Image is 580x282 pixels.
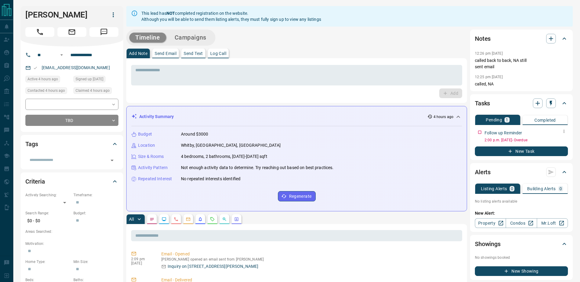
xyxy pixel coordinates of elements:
[234,217,239,222] svg: Agent Actions
[76,76,103,82] span: Signed up [DATE]
[506,118,508,122] p: 1
[25,76,70,84] div: Wed Oct 15 2025
[57,27,86,37] span: Email
[58,51,65,59] button: Open
[181,153,267,160] p: 4 bedrooms, 2 bathrooms, [DATE]-[DATE] sqft
[475,199,568,204] p: No listing alerts available
[475,57,568,70] p: called back to back, NA still sent email
[25,210,70,216] p: Search Range:
[161,257,460,261] p: [PERSON_NAME] opened an email sent from [PERSON_NAME]
[141,8,321,25] div: This lead has completed registration on the website. Although you will be able to send them listi...
[534,118,556,122] p: Completed
[181,165,334,171] p: Not enough activity data to determine. Try reaching out based on best practices.
[131,261,152,265] p: [DATE]
[174,217,179,222] svg: Calls
[25,229,118,234] p: Areas Searched:
[25,137,118,151] div: Tags
[25,174,118,189] div: Criteria
[475,167,491,177] h2: Alerts
[475,81,568,87] p: called, NA
[475,218,506,228] a: Property
[475,237,568,251] div: Showings
[25,241,118,246] p: Motivation:
[475,146,568,156] button: New Task
[433,114,453,120] p: 4 hours ago
[475,31,568,46] div: Notes
[131,257,152,261] p: 2:09 pm
[73,87,118,96] div: Wed Oct 15 2025
[138,131,152,137] p: Budget
[184,51,203,56] p: Send Text
[73,210,118,216] p: Budget:
[166,11,175,16] strong: NOT
[25,139,38,149] h2: Tags
[150,217,154,222] svg: Notes
[138,153,164,160] p: Size & Rooms
[25,259,70,264] p: Home Type:
[76,88,110,94] span: Claimed 4 hours ago
[186,217,191,222] svg: Emails
[27,76,58,82] span: Active 4 hours ago
[210,51,226,56] p: Log Call
[527,187,556,191] p: Building Alerts
[475,98,490,108] h2: Tasks
[485,130,522,136] p: Follow up Reminder
[278,191,316,201] button: Regenerate
[108,156,116,165] button: Open
[181,176,240,182] p: No repeated interests identified
[73,76,118,84] div: Tue Feb 01 2022
[559,187,562,191] p: 0
[161,251,460,257] p: Email - Opened
[162,217,166,222] svg: Lead Browsing Activity
[138,176,172,182] p: Repeated Interest
[210,217,215,222] svg: Requests
[475,266,568,276] button: New Showing
[139,114,174,120] p: Activity Summary
[169,33,212,43] button: Campaigns
[89,27,118,37] span: Message
[129,51,147,56] p: Add Note
[138,142,155,149] p: Location
[475,255,568,260] p: No showings booked
[511,187,513,191] p: 0
[25,177,45,186] h2: Criteria
[131,111,462,122] div: Activity Summary4 hours ago
[475,210,568,216] p: New Alert:
[485,137,568,143] p: 2:00 p.m. [DATE] - Overdue
[25,192,70,198] p: Actively Searching:
[475,239,501,249] h2: Showings
[475,75,503,79] p: 12:25 pm [DATE]
[27,88,65,94] span: Contacted 4 hours ago
[25,115,118,126] div: TBD
[33,66,37,70] svg: Email Valid
[481,187,507,191] p: Listing Alerts
[475,96,568,111] div: Tasks
[73,259,118,264] p: Min Size:
[73,192,118,198] p: Timeframe:
[537,218,568,228] a: Mr.Loft
[138,165,168,171] p: Activity Pattern
[129,217,134,221] p: All
[25,216,70,226] p: $0 - $0
[25,87,70,96] div: Wed Oct 15 2025
[42,65,110,70] a: [EMAIL_ADDRESS][DOMAIN_NAME]
[222,217,227,222] svg: Opportunities
[25,27,54,37] span: Call
[181,142,281,149] p: Whitby, [GEOGRAPHIC_DATA], [GEOGRAPHIC_DATA]
[129,33,166,43] button: Timeline
[198,217,203,222] svg: Listing Alerts
[475,165,568,179] div: Alerts
[475,51,503,56] p: 12:26 pm [DATE]
[506,218,537,228] a: Condos
[155,51,176,56] p: Send Email
[475,34,491,43] h2: Notes
[168,263,258,270] p: Inquiry on [STREET_ADDRESS][PERSON_NAME]
[486,118,502,122] p: Pending
[181,131,208,137] p: Around $3000
[25,10,99,20] h1: [PERSON_NAME]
